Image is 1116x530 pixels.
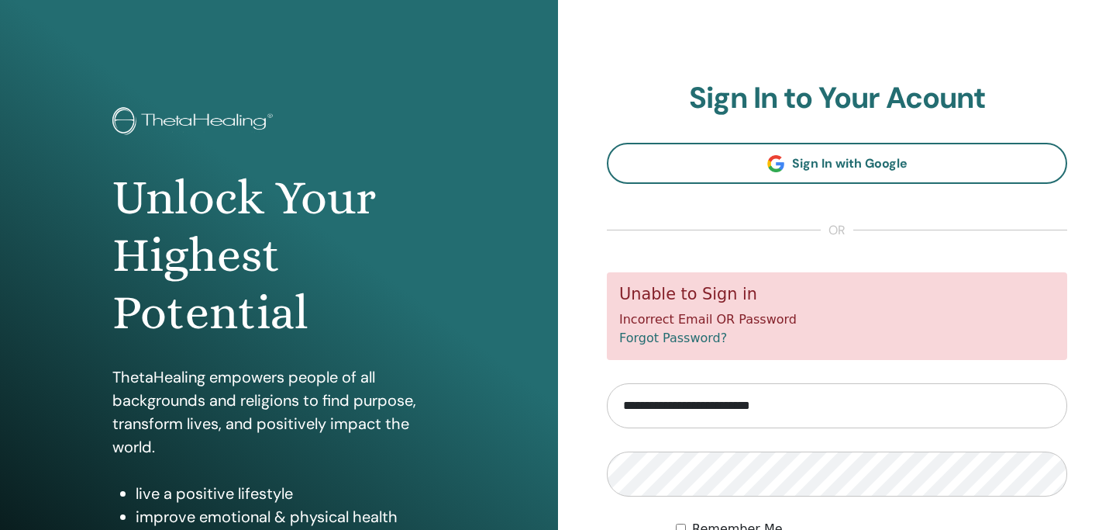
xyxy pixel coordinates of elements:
[619,331,727,345] a: Forgot Password?
[607,143,1067,184] a: Sign In with Google
[821,221,853,240] span: or
[112,365,446,459] p: ThetaHealing empowers people of all backgrounds and religions to find purpose, transform lives, a...
[607,272,1067,360] div: Incorrect Email OR Password
[607,81,1067,116] h2: Sign In to Your Acount
[112,169,446,342] h1: Unlock Your Highest Potential
[136,482,446,505] li: live a positive lifestyle
[792,155,908,171] span: Sign In with Google
[619,285,1055,304] h5: Unable to Sign in
[136,505,446,528] li: improve emotional & physical health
